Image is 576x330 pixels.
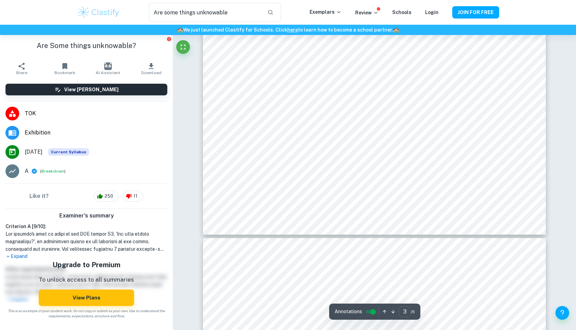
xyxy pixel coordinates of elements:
span: Bookmark [55,70,75,75]
span: 🏫 [393,27,399,33]
button: Fullscreen [176,40,190,54]
p: To unlock access to all summaries [39,275,134,284]
span: Current Syllabus [48,148,89,156]
h6: Like it? [29,192,49,200]
h6: We just launched Clastify for Schools. Click to learn how to become a school partner. [1,26,575,34]
div: 11 [122,191,143,202]
h1: Are Some things unknowable? [5,40,167,51]
span: ( ) [40,168,65,175]
button: View [PERSON_NAME] [5,84,167,95]
img: AI Assistant [104,62,112,70]
button: View Plans [39,290,134,306]
span: [DATE] [25,148,43,156]
button: JOIN FOR FREE [452,6,499,19]
div: This exemplar is based on the current syllabus. Feel free to refer to it for inspiration/ideas wh... [48,148,89,156]
p: Expand [5,253,167,260]
a: Schools [392,10,411,15]
span: 🏫 [177,27,183,33]
a: here [287,27,298,33]
a: Login [425,10,439,15]
input: Search for any exemplars... [149,3,262,22]
span: Annotations [335,308,362,315]
div: 250 [94,191,119,202]
button: Bookmark [43,59,86,78]
button: Download [130,59,173,78]
p: A [25,167,28,175]
h5: Upgrade to Premium [39,260,134,270]
span: Share [16,70,27,75]
button: Report issue [166,36,171,42]
button: Help and Feedback [555,306,569,320]
h6: Criterion A [ 9 / 10 ]: [5,223,167,230]
button: AI Assistant [86,59,130,78]
span: TOK [25,109,167,118]
p: Exemplars [310,8,341,16]
p: Review [355,9,379,16]
img: Clastify logo [77,5,120,19]
span: AI Assistant [96,70,120,75]
span: 250 [101,193,117,200]
span: This is an example of past student work. Do not copy or submit as your own. Use to understand the... [3,308,170,319]
h6: Examiner's summary [3,212,170,220]
button: Breakdown [41,168,64,174]
span: / 5 [411,309,415,315]
span: Exhibition [25,129,167,137]
span: Download [141,70,161,75]
h6: View [PERSON_NAME] [64,86,119,93]
span: 11 [130,193,141,200]
h1: Lor ipsumdo's amet co adipi el sed DOE tempor 53, 'Inc utla etdolo magnaaliqu?', en adminimven qu... [5,230,167,253]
